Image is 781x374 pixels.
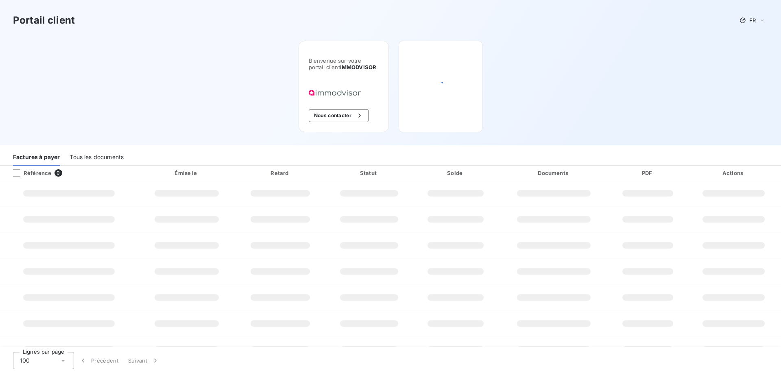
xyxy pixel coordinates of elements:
[327,169,411,177] div: Statut
[123,352,164,369] button: Suivant
[13,149,60,166] div: Factures à payer
[13,13,75,28] h3: Portail client
[20,357,30,365] span: 100
[309,57,379,70] span: Bienvenue sur votre portail client .
[237,169,324,177] div: Retard
[500,169,608,177] div: Documents
[309,90,361,96] img: Company logo
[7,169,51,177] div: Référence
[749,17,756,24] span: FR
[140,169,234,177] div: Émise le
[688,169,779,177] div: Actions
[414,169,497,177] div: Solde
[340,64,377,70] span: IMMODVISOR
[70,149,124,166] div: Tous les documents
[611,169,685,177] div: PDF
[74,352,123,369] button: Précédent
[309,109,369,122] button: Nous contacter
[55,169,62,177] span: 0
